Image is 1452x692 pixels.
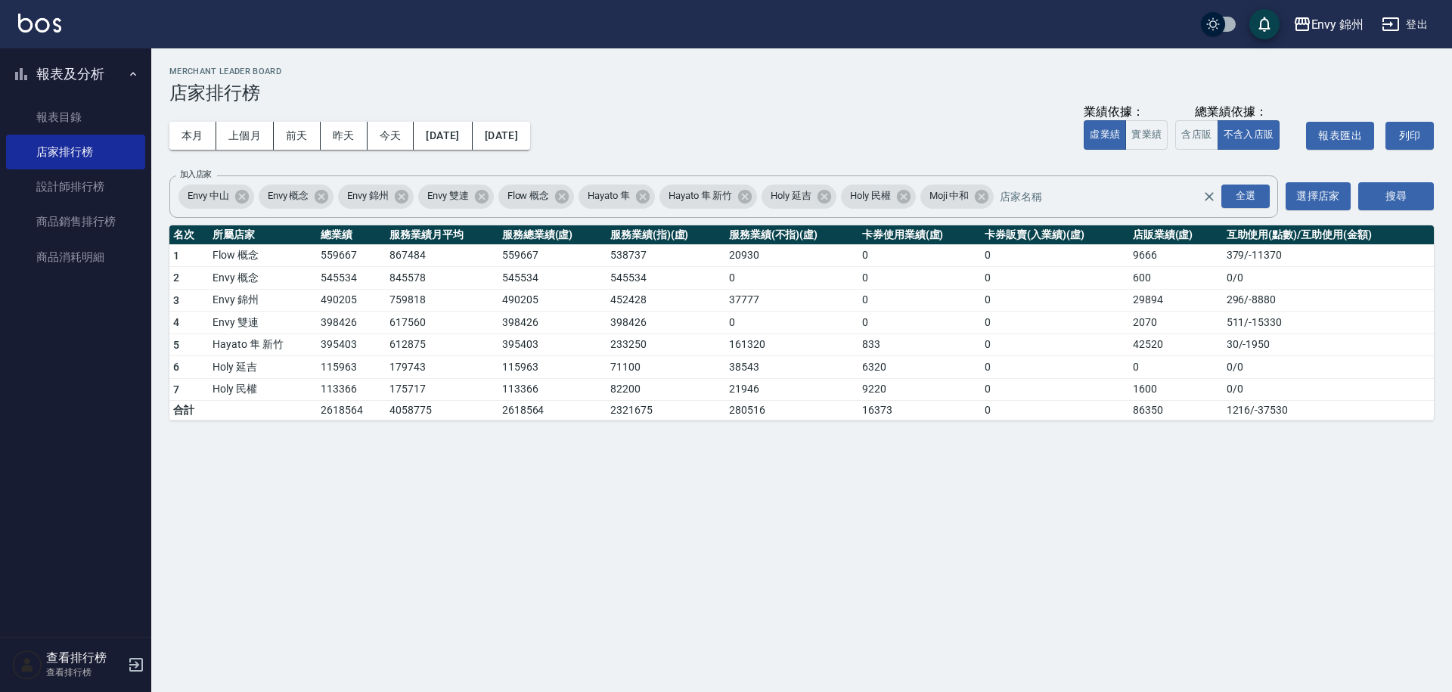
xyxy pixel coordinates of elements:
[762,185,836,209] div: Holy 延吉
[173,339,179,351] span: 5
[920,185,994,209] div: Moji 中和
[418,185,494,209] div: Envy 雙連
[1295,128,1374,142] a: 報表匯出
[6,169,145,204] a: 設計師排行榜
[169,225,1434,421] table: a dense table
[1129,334,1223,356] td: 42520
[209,378,317,401] td: Holy 民權
[173,250,179,262] span: 1
[981,225,1128,245] th: 卡券販賣(入業績)(虛)
[173,361,179,373] span: 6
[1287,9,1370,40] button: Envy 錦州
[1129,289,1223,312] td: 29894
[920,188,979,203] span: Moji 中和
[1286,182,1351,210] button: 選擇店家
[386,401,498,420] td: 4058775
[173,272,179,284] span: 2
[498,334,607,356] td: 395403
[317,312,386,334] td: 398426
[981,378,1128,401] td: 0
[1385,122,1434,150] button: 列印
[725,244,858,267] td: 20930
[209,267,317,290] td: Envy 概念
[386,244,498,267] td: 867484
[659,188,741,203] span: Hayato 隼 新竹
[321,122,368,150] button: 昨天
[725,356,858,379] td: 38543
[858,244,981,267] td: 0
[858,334,981,356] td: 833
[1129,312,1223,334] td: 2070
[6,204,145,239] a: 商品銷售排行榜
[1249,9,1280,39] button: save
[1199,186,1220,207] button: Clear
[386,289,498,312] td: 759818
[259,185,334,209] div: Envy 概念
[317,401,386,420] td: 2618564
[209,225,317,245] th: 所屬店家
[317,289,386,312] td: 490205
[418,188,478,203] span: Envy 雙連
[386,312,498,334] td: 617560
[6,135,145,169] a: 店家排行榜
[209,356,317,379] td: Holy 延吉
[1223,401,1434,420] td: 1216 / -37530
[1129,356,1223,379] td: 0
[498,244,607,267] td: 559667
[981,244,1128,267] td: 0
[607,401,725,420] td: 2321675
[498,267,607,290] td: 545534
[498,289,607,312] td: 490205
[1223,334,1434,356] td: 30 / -1950
[858,401,981,420] td: 16373
[725,289,858,312] td: 37777
[607,356,725,379] td: 71100
[209,244,317,267] td: Flow 概念
[1129,267,1223,290] td: 600
[725,312,858,334] td: 0
[1129,378,1223,401] td: 1600
[46,650,123,666] h5: 查看排行榜
[498,188,559,203] span: Flow 概念
[1084,104,1168,120] div: 業績依據：
[607,267,725,290] td: 545534
[169,122,216,150] button: 本月
[725,225,858,245] th: 服務業績(不指)(虛)
[607,378,725,401] td: 82200
[996,183,1229,209] input: 店家名稱
[981,334,1128,356] td: 0
[6,100,145,135] a: 報表目錄
[1311,15,1364,34] div: Envy 錦州
[317,244,386,267] td: 559667
[1223,244,1434,267] td: 379 / -11370
[317,356,386,379] td: 115963
[178,188,238,203] span: Envy 中山
[607,312,725,334] td: 398426
[498,401,607,420] td: 2618564
[46,666,123,679] p: 查看排行榜
[338,188,398,203] span: Envy 錦州
[1175,120,1218,150] button: 含店販
[317,378,386,401] td: 113366
[1223,356,1434,379] td: 0 / 0
[386,334,498,356] td: 612875
[981,267,1128,290] td: 0
[6,54,145,94] button: 報表及分析
[498,225,607,245] th: 服務總業績(虛)
[858,378,981,401] td: 9220
[178,185,254,209] div: Envy 中山
[414,122,472,150] button: [DATE]
[981,401,1128,420] td: 0
[317,267,386,290] td: 545534
[981,356,1128,379] td: 0
[1376,11,1434,39] button: 登出
[607,334,725,356] td: 233250
[858,312,981,334] td: 0
[498,356,607,379] td: 115963
[858,289,981,312] td: 0
[18,14,61,33] img: Logo
[659,185,757,209] div: Hayato 隼 新竹
[607,225,725,245] th: 服務業績(指)(虛)
[858,225,981,245] th: 卡券使用業績(虛)
[1223,312,1434,334] td: 511 / -15330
